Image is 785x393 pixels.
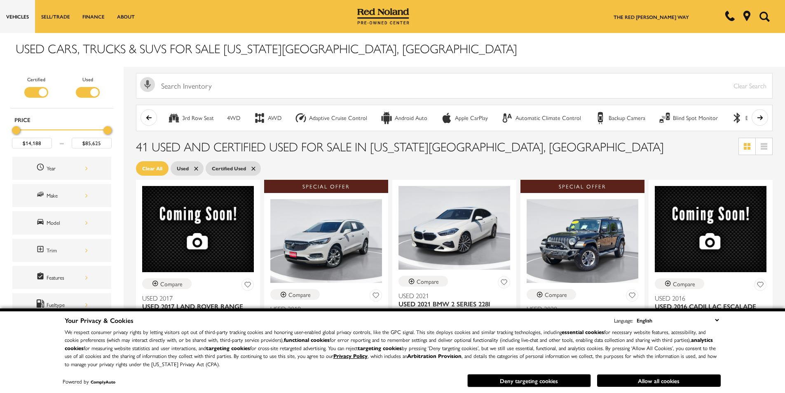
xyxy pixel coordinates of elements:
[597,374,721,387] button: Allow all cookies
[654,109,722,127] button: Blind Spot MonitorBlind Spot Monitor
[295,112,307,124] div: Adaptive Cruise Control
[527,199,638,283] img: 2020 Jeep Wrangler Unlimited Sahara
[441,112,453,124] div: Apple CarPlay
[12,266,111,289] div: FeaturesFeatures
[658,112,671,124] div: Blind Spot Monitor
[357,8,409,25] img: Red Noland Pre-Owned
[270,305,376,313] span: Used 2019
[398,300,504,325] span: Used 2021 BMW 2 Series 228i xDrive With Navigation & AWD
[290,109,372,127] button: Adaptive Cruise ControlAdaptive Cruise Control
[47,218,88,227] div: Model
[227,114,240,122] div: 4WD
[752,109,768,126] button: scroll right
[241,278,254,294] button: Save Vehicle
[163,109,218,127] button: 3rd Row Seat3rd Row Seat
[527,305,638,338] a: Used 2020Used 2020 Jeep Wrangler Unlimited Sahara With Navigation & 4WD
[358,344,402,352] strong: targeting cookies
[142,294,248,302] span: Used 2017
[36,217,47,228] span: Model
[27,75,45,83] label: Certified
[270,305,382,338] a: Used 2019Used 2019 Buick Enclave Avenir With Navigation & AWD
[36,190,47,201] span: Make
[182,114,214,122] div: 3rd Row Seat
[498,276,510,291] button: Save Vehicle
[614,13,689,21] a: The Red [PERSON_NAME] Way
[527,305,632,313] span: Used 2020
[65,315,134,325] span: Your Privacy & Cookies
[655,302,760,327] span: Used 2016 Cadillac Escalade Platinum Edition With Navigation & 4WD
[65,336,713,352] strong: analytics cookies
[333,352,368,360] a: Privacy Policy
[270,199,382,283] img: 2019 Buick Enclave Avenir
[594,112,607,124] div: Backup Camera
[142,163,162,174] span: Clear All
[398,292,504,300] span: Used 2021
[12,157,111,180] div: YearYear
[376,109,432,127] button: Android AutoAndroid Auto
[626,289,638,304] button: Save Vehicle
[12,239,111,262] div: TrimTrim
[655,294,760,302] span: Used 2016
[673,114,718,122] div: Blind Spot Monitor
[136,73,773,99] input: Search Inventory
[516,114,581,122] div: Automatic Climate Control
[501,112,513,124] div: Automatic Climate Control
[288,291,311,298] div: Compare
[103,126,112,134] div: Maximum Price
[655,186,766,272] img: 2016 Cadillac Escalade Platinum Edition
[527,289,576,300] button: Compare Vehicle
[142,294,254,327] a: Used 2017Used 2017 Land Rover Range Rover Evoque SE Premium With Navigation & 4WD
[12,293,111,316] div: FueltypeFueltype
[726,109,774,127] button: BluetoothBluetooth
[497,109,586,127] button: Automatic Climate ControlAutomatic Climate Control
[12,123,112,148] div: Price
[754,278,766,294] button: Save Vehicle
[380,112,393,124] div: Android Auto
[249,109,286,127] button: AWDAWD
[655,294,766,327] a: Used 2016Used 2016 Cadillac Escalade Platinum Edition With Navigation & 4WD
[398,276,448,287] button: Compare Vehicle
[12,184,111,207] div: MakeMake
[142,278,192,289] button: Compare Vehicle
[223,109,245,127] button: 4WD
[36,163,47,174] span: Year
[357,11,409,19] a: Red Noland Pre-Owned
[417,278,439,285] div: Compare
[168,112,180,124] div: 3rd Row Seat
[398,186,510,270] img: 2021 BMW 2 Series 228i xDrive
[36,245,47,256] span: Trim
[398,292,510,325] a: Used 2021Used 2021 BMW 2 Series 228i xDrive With Navigation & AWD
[136,137,664,155] span: 41 Used and Certified Used for Sale in [US_STATE][GEOGRAPHIC_DATA], [GEOGRAPHIC_DATA]
[590,109,650,127] button: Backup CameraBackup Camera
[36,299,47,310] span: Fueltype
[270,289,320,300] button: Compare Vehicle
[614,318,633,323] div: Language:
[635,315,721,325] select: Language Select
[268,114,281,122] div: AWD
[467,374,591,387] button: Deny targeting cookies
[731,112,743,124] div: Bluetooth
[142,302,248,327] span: Used 2017 Land Rover Range Rover Evoque SE Premium With Navigation & 4WD
[407,352,462,360] strong: Arbitration Provision
[14,116,109,123] h5: Price
[140,77,155,92] svg: Click to toggle on voice search
[160,280,183,287] div: Compare
[82,75,93,83] label: Used
[284,336,330,344] strong: functional cookies
[609,114,645,122] div: Backup Camera
[12,211,111,234] div: ModelModel
[673,280,695,287] div: Compare
[756,0,773,33] button: Open the search field
[253,112,266,124] div: AWD
[91,379,115,385] a: ComplyAuto
[562,328,604,336] strong: essential cookies
[309,114,367,122] div: Adaptive Cruise Control
[47,300,88,309] div: Fueltype
[47,246,88,255] div: Trim
[72,138,112,148] input: Maximum
[655,278,704,289] button: Compare Vehicle
[177,163,189,174] span: Used
[65,328,721,368] p: We respect consumer privacy rights by letting visitors opt out of third-party tracking cookies an...
[63,379,115,384] div: Powered by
